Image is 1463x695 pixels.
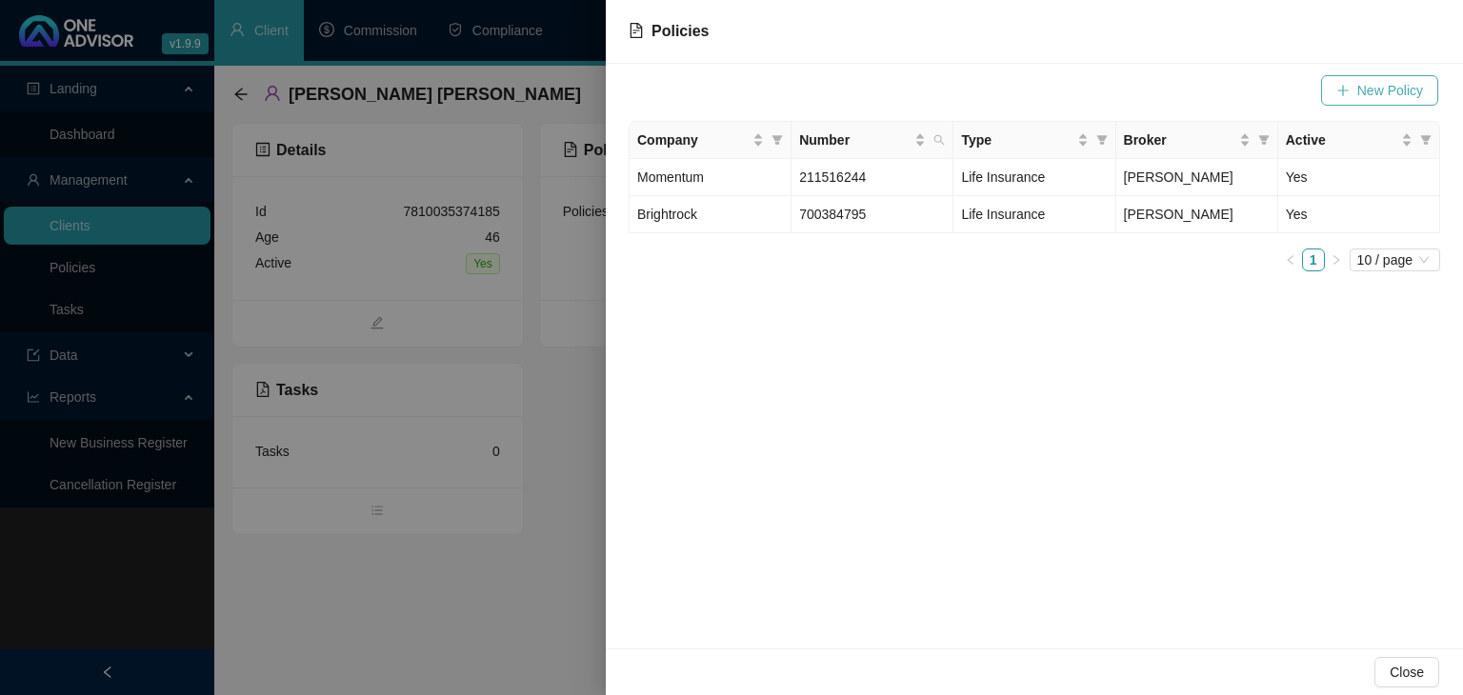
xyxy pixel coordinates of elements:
[1325,248,1348,271] button: right
[1254,126,1273,154] span: filter
[1390,662,1424,683] span: Close
[1357,249,1433,270] span: 10 / page
[1258,134,1270,146] span: filter
[1303,249,1324,270] a: 1
[1336,84,1350,97] span: plus
[1374,657,1439,687] button: Close
[933,134,945,146] span: search
[1124,129,1235,150] span: Broker
[799,129,911,150] span: Number
[961,129,1072,150] span: Type
[1124,169,1233,185] span: [PERSON_NAME]
[1350,248,1440,271] div: Page Size
[1321,75,1438,106] button: New Policy
[637,169,704,185] span: Momentum
[1279,248,1302,271] button: left
[1420,134,1432,146] span: filter
[961,207,1045,222] span: Life Insurance
[630,122,792,159] th: Company
[799,169,866,185] span: 211516244
[1116,122,1278,159] th: Broker
[1279,248,1302,271] li: Previous Page
[799,207,866,222] span: 700384795
[953,122,1115,159] th: Type
[1278,196,1440,233] td: Yes
[930,126,949,154] span: search
[1285,254,1296,266] span: left
[1302,248,1325,271] li: 1
[1278,122,1440,159] th: Active
[1286,129,1397,150] span: Active
[1357,80,1423,101] span: New Policy
[961,169,1045,185] span: Life Insurance
[1092,126,1112,154] span: filter
[1325,248,1348,271] li: Next Page
[1124,207,1233,222] span: [PERSON_NAME]
[637,207,697,222] span: Brightrock
[1278,159,1440,196] td: Yes
[651,23,709,39] span: Policies
[1416,126,1435,154] span: filter
[637,129,749,150] span: Company
[792,122,953,159] th: Number
[772,134,783,146] span: filter
[1096,134,1108,146] span: filter
[768,126,787,154] span: filter
[1331,254,1342,266] span: right
[629,23,644,38] span: file-text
